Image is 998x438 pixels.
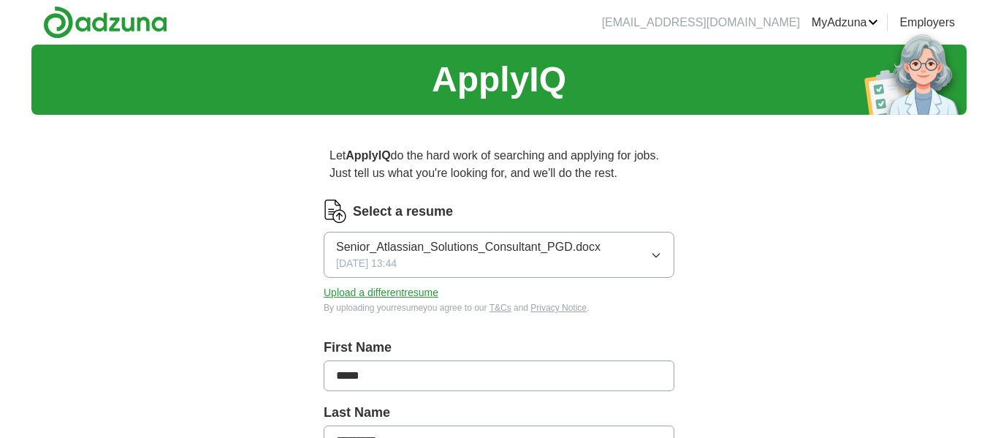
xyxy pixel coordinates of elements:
button: Upload a differentresume [324,285,438,301]
img: Adzuna logo [43,6,167,39]
a: Privacy Notice [530,303,587,313]
span: [DATE] 13:44 [336,256,397,271]
label: Last Name [324,403,674,423]
li: [EMAIL_ADDRESS][DOMAIN_NAME] [602,14,800,31]
button: Senior_Atlassian_Solutions_Consultant_PGD.docx[DATE] 13:44 [324,232,674,278]
label: First Name [324,338,674,358]
h1: ApplyIQ [432,53,566,106]
label: Select a resume [353,202,453,222]
p: Let do the hard work of searching and applying for jobs. Just tell us what you're looking for, an... [324,141,674,188]
a: Employers [899,14,955,31]
strong: ApplyIQ [346,149,390,162]
div: By uploading your resume you agree to our and . [324,301,674,314]
span: Senior_Atlassian_Solutions_Consultant_PGD.docx [336,238,601,256]
img: CV Icon [324,200,347,223]
a: MyAdzuna [812,14,879,31]
a: T&Cs [490,303,511,313]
